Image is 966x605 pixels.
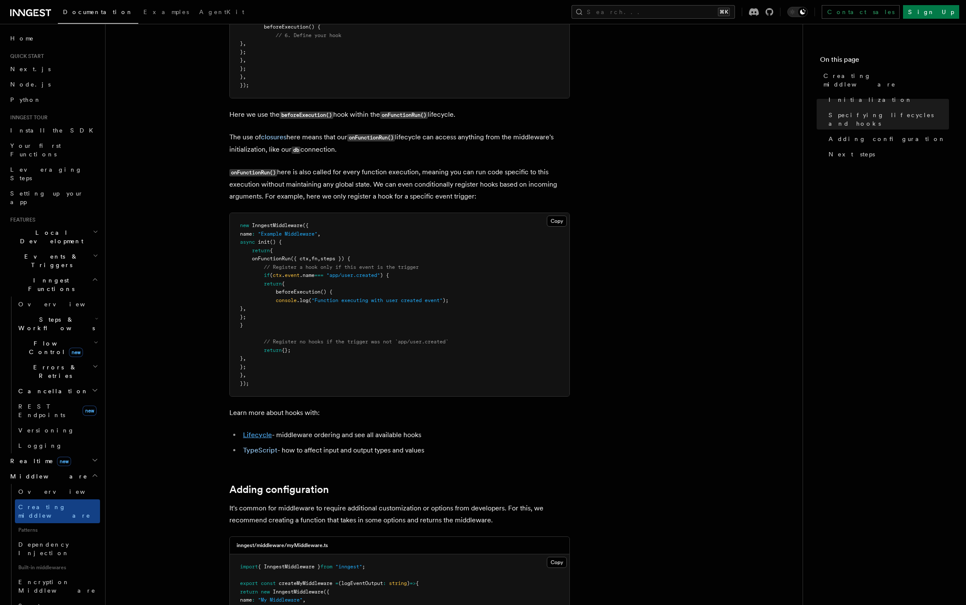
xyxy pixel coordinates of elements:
span: return [264,347,282,353]
span: }; [240,314,246,320]
button: Events & Triggers [7,249,100,273]
a: Leveraging Steps [7,162,100,186]
a: Overview [15,297,100,312]
span: : [252,597,255,603]
span: console [276,297,297,303]
span: ) { [380,272,389,278]
span: beforeExecution [276,289,320,295]
span: createMyMiddleware [279,580,332,586]
span: Overview [18,488,106,495]
span: name [240,597,252,603]
span: ; [362,564,365,570]
p: Learn more about hooks with: [229,407,570,419]
span: Creating middleware [823,72,949,89]
span: return [252,248,270,254]
span: return [264,281,282,287]
span: Inngest tour [7,114,48,121]
span: // Register no hooks if the trigger was not `app/user.created` [264,339,449,345]
span: ({ [303,222,309,228]
span: Inngest Functions [7,276,92,293]
a: Dependency Injection [15,537,100,561]
span: () { [270,239,282,245]
span: "My Middleware" [258,597,303,603]
a: Sign Up [903,5,959,19]
a: REST Endpointsnew [15,399,100,423]
a: Examples [138,3,194,23]
span: Documentation [63,9,133,15]
button: Cancellation [15,383,100,399]
span: Realtime [7,457,71,465]
span: .name [300,272,314,278]
span: } [240,74,243,80]
span: }; [240,364,246,370]
span: // Register a hook only if this event is the trigger [264,264,419,270]
span: name [240,231,252,237]
span: , [309,256,312,262]
li: - middleware ordering and see all available hooks [240,429,570,441]
span: Specifying lifecycles and hooks [829,111,949,128]
h3: inngest/middleware/myMiddleware.ts [237,542,328,549]
span: } [240,57,243,63]
span: ( [309,297,312,303]
span: Next.js [10,66,51,72]
code: onFunctionRun() [229,169,277,176]
span: Features [7,216,35,223]
a: Adding configuration [229,484,329,496]
a: Python [7,92,100,107]
button: Search...⌘K [572,5,735,19]
span: Overview [18,301,106,308]
span: , [317,256,320,262]
a: Specifying lifecycles and hooks [825,107,949,131]
a: TypeScript [243,446,277,454]
span: .log [297,297,309,303]
span: REST Endpoints [18,403,65,418]
a: Overview [15,484,100,499]
span: "inngest" [335,564,362,570]
span: ); [443,297,449,303]
span: Adding configuration [829,135,946,143]
span: Setting up your app [10,190,83,205]
p: Here we use the hook within the lifecycle. [229,109,570,121]
span: Errors & Retries [15,363,92,380]
span: : [252,231,255,237]
button: Local Development [7,225,100,249]
span: { [270,248,273,254]
span: (logEventOutput [338,580,383,586]
span: Next steps [829,150,875,158]
span: Examples [143,9,189,15]
p: It's common for middleware to require additional customization or options from developers. For th... [229,502,570,526]
span: Cancellation [15,387,89,395]
span: ( [270,272,273,278]
span: Creating middleware [18,504,91,519]
span: new [240,222,249,228]
a: Lifecycle [243,431,272,439]
code: db [292,147,300,154]
span: if [264,272,270,278]
span: Node.js [10,81,51,88]
a: Encryption Middleware [15,574,100,598]
code: onFunctionRun() [347,134,395,141]
span: , [243,355,246,361]
span: beforeExecution [264,24,309,30]
a: AgentKit [194,3,249,23]
span: }); [240,82,249,88]
span: } [240,355,243,361]
span: ctx [273,272,282,278]
a: Creating middleware [15,499,100,523]
span: "Function executing with user created event" [312,297,443,303]
span: , [243,305,246,311]
button: Toggle dark mode [787,7,808,17]
span: , [243,74,246,80]
span: new [69,348,83,357]
a: Initialization [825,92,949,107]
span: Versioning [18,427,74,434]
span: , [317,231,320,237]
span: Initialization [829,95,912,104]
span: { InngestMiddleware } [258,564,320,570]
span: () { [320,289,332,295]
span: . [282,272,285,278]
button: Copy [547,216,567,227]
a: Next.js [7,61,100,77]
span: Steps & Workflows [15,315,95,332]
span: } [240,305,243,311]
